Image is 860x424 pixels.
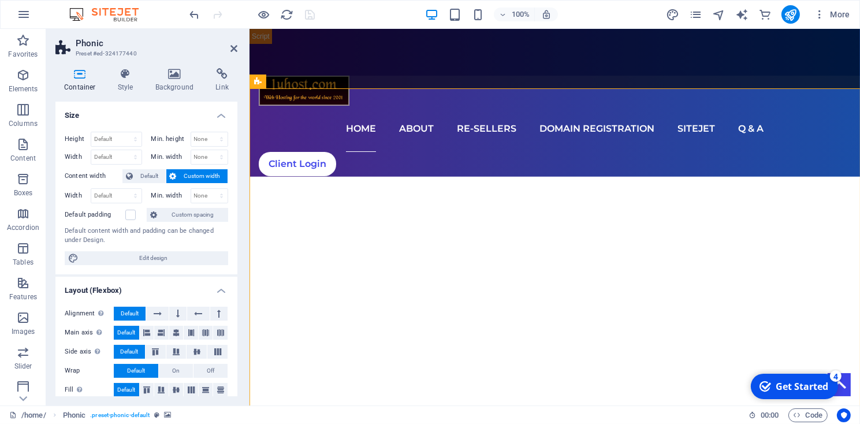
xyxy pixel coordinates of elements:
button: navigator [712,8,726,21]
span: : [769,411,770,419]
button: design [666,8,680,21]
span: Custom width [180,169,225,183]
span: Default [117,326,135,340]
p: Features [9,292,37,302]
span: Code [794,408,822,422]
button: reload [280,8,294,21]
label: Wrap [65,364,114,378]
h4: Container [55,68,109,92]
label: Default padding [65,208,125,222]
div: Get Started [31,11,84,24]
span: Click to select. Double-click to edit [63,408,86,422]
p: Accordion [7,223,39,232]
i: Navigator [712,8,725,21]
button: Default [122,169,166,183]
span: Default [127,364,145,378]
h4: Link [207,68,237,92]
h6: Session time [749,408,779,422]
p: Boxes [14,188,33,198]
i: Pages (Ctrl+Alt+S) [689,8,702,21]
button: Default [114,307,146,321]
button: On [159,364,193,378]
i: On resize automatically adjust zoom level to fit chosen device. [541,9,552,20]
h4: Size [55,102,237,122]
button: publish [781,5,800,24]
span: Default [120,345,138,359]
label: Fill [65,383,114,397]
span: Default [121,307,139,321]
div: Default content width and padding can be changed under Design. [65,226,228,246]
button: text_generator [735,8,749,21]
label: Width [65,192,91,199]
button: Custom spacing [147,208,228,222]
label: Min. height [151,136,191,142]
p: Columns [9,119,38,128]
p: Images [12,327,35,336]
h4: Style [109,68,147,92]
button: Custom width [166,169,228,183]
button: commerce [758,8,772,21]
nav: breadcrumb [63,408,172,422]
label: Width [65,154,91,160]
a: Click to cancel selection. Double-click to open Pages [9,408,46,422]
i: Undo: Add element (Ctrl+Z) [188,8,202,21]
i: Publish [784,8,797,21]
button: undo [188,8,202,21]
button: More [809,5,855,24]
label: Main axis [65,326,114,340]
h6: 100% [511,8,530,21]
h4: Background [147,68,207,92]
i: AI Writer [735,8,749,21]
i: Design (Ctrl+Alt+Y) [666,8,679,21]
span: Off [207,364,214,378]
i: This element is a customizable preset [154,412,159,418]
h3: Preset #ed-324177440 [76,49,214,59]
div: Get Started 4 items remaining, 20% complete [6,5,94,30]
span: More [814,9,850,20]
p: Favorites [8,50,38,59]
label: Alignment [65,307,114,321]
button: Default [114,364,158,378]
img: Editor Logo [66,8,153,21]
span: Default [117,383,135,397]
span: 00 00 [761,408,779,422]
span: . preset-phonic-default [90,408,150,422]
p: Tables [13,258,33,267]
p: Elements [9,84,38,94]
div: 4 [85,1,97,13]
span: Edit design [82,251,225,265]
h4: Layout (Flexbox) [55,277,237,297]
button: 100% [494,8,535,21]
i: This element contains a background [164,412,171,418]
label: Min. width [151,192,191,199]
button: Default [114,326,139,340]
h2: Phonic [76,38,237,49]
p: Content [10,154,36,163]
button: Edit design [65,251,228,265]
button: Code [788,408,828,422]
button: Default [114,345,145,359]
label: Side axis [65,345,114,359]
button: pages [689,8,703,21]
label: Min. width [151,154,191,160]
button: Default [114,383,139,397]
span: On [172,364,180,378]
span: Custom spacing [161,208,225,222]
button: Off [193,364,228,378]
p: Slider [14,362,32,371]
i: Reload page [281,8,294,21]
i: Commerce [758,8,772,21]
span: Default [136,169,162,183]
label: Content width [65,169,122,183]
label: Height [65,136,91,142]
button: Usercentrics [837,408,851,422]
